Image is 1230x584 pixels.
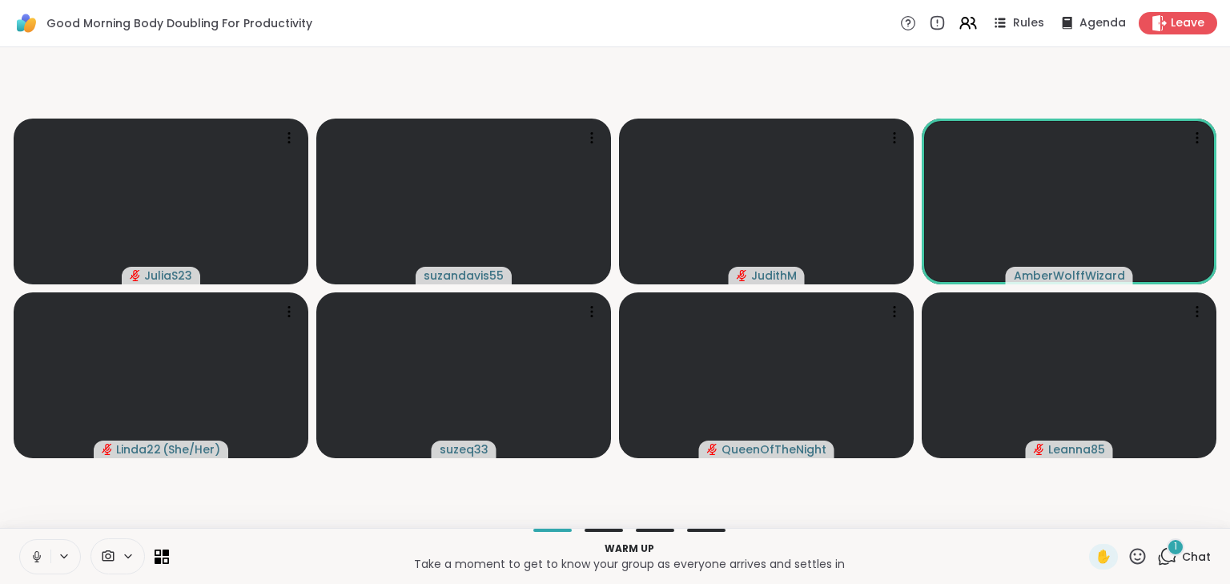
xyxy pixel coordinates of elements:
span: Leanna85 [1048,441,1105,457]
span: Rules [1013,15,1044,31]
span: QueenOfTheNight [722,441,826,457]
span: Agenda [1079,15,1126,31]
p: Take a moment to get to know your group as everyone arrives and settles in [179,556,1079,572]
span: 1 [1174,540,1177,554]
span: ( She/Her ) [163,441,220,457]
span: audio-muted [130,270,141,281]
span: audio-muted [102,444,113,455]
span: audio-muted [737,270,748,281]
span: audio-muted [1034,444,1045,455]
span: ✋ [1095,547,1111,566]
span: suzeq33 [440,441,488,457]
span: JuliaS23 [144,268,192,284]
span: Chat [1182,549,1211,565]
span: Leave [1171,15,1204,31]
span: JudithM [751,268,797,284]
img: ShareWell Logomark [13,10,40,37]
span: Good Morning Body Doubling For Productivity [46,15,312,31]
p: Warm up [179,542,1079,556]
span: suzandavis55 [424,268,504,284]
span: audio-muted [707,444,718,455]
span: AmberWolffWizard [1014,268,1125,284]
span: Linda22 [116,441,161,457]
